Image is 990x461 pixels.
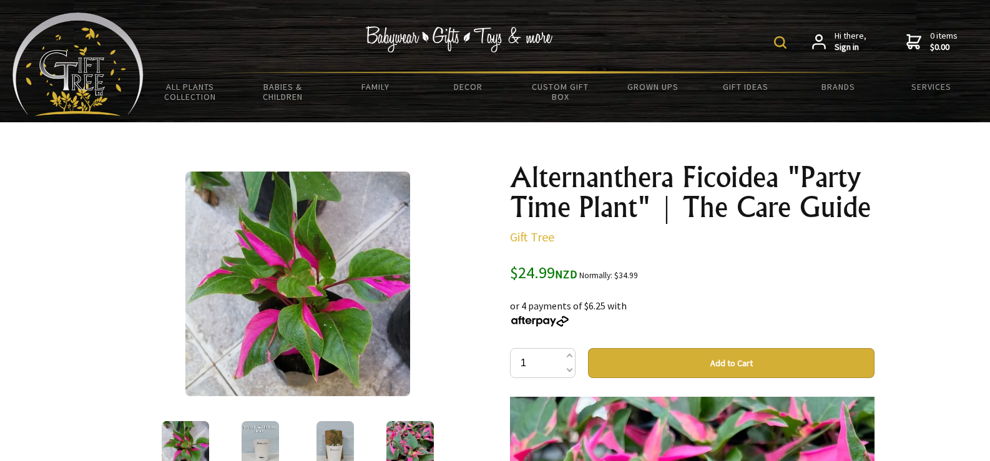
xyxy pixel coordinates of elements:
[510,229,554,245] a: Gift Tree
[774,36,787,49] img: product search
[510,316,570,327] img: Afterpay
[236,74,328,110] a: Babies & Children
[906,31,958,52] a: 0 items$0.00
[588,348,875,378] button: Add to Cart
[930,42,958,53] strong: $0.00
[421,74,514,100] a: Decor
[510,162,875,222] h1: Alternanthera Ficoidea "Party Time Plant" | The Care Guide
[12,12,144,116] img: Babyware - Gifts - Toys and more...
[812,31,866,52] a: Hi there,Sign in
[579,270,638,281] small: Normally: $34.99
[144,74,236,110] a: All Plants Collection
[835,31,866,52] span: Hi there,
[885,74,978,100] a: Services
[607,74,699,100] a: Grown Ups
[329,74,421,100] a: Family
[365,26,552,52] img: Babywear - Gifts - Toys & more
[792,74,885,100] a: Brands
[700,74,792,100] a: Gift Ideas
[185,172,410,396] img: Alternanthera Ficoidea "Party Time Plant" | The Care Guide
[835,42,866,53] strong: Sign in
[930,30,958,52] span: 0 items
[514,74,607,110] a: Custom Gift Box
[510,262,577,283] span: $24.99
[555,267,577,281] span: NZD
[510,283,875,328] div: or 4 payments of $6.25 with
